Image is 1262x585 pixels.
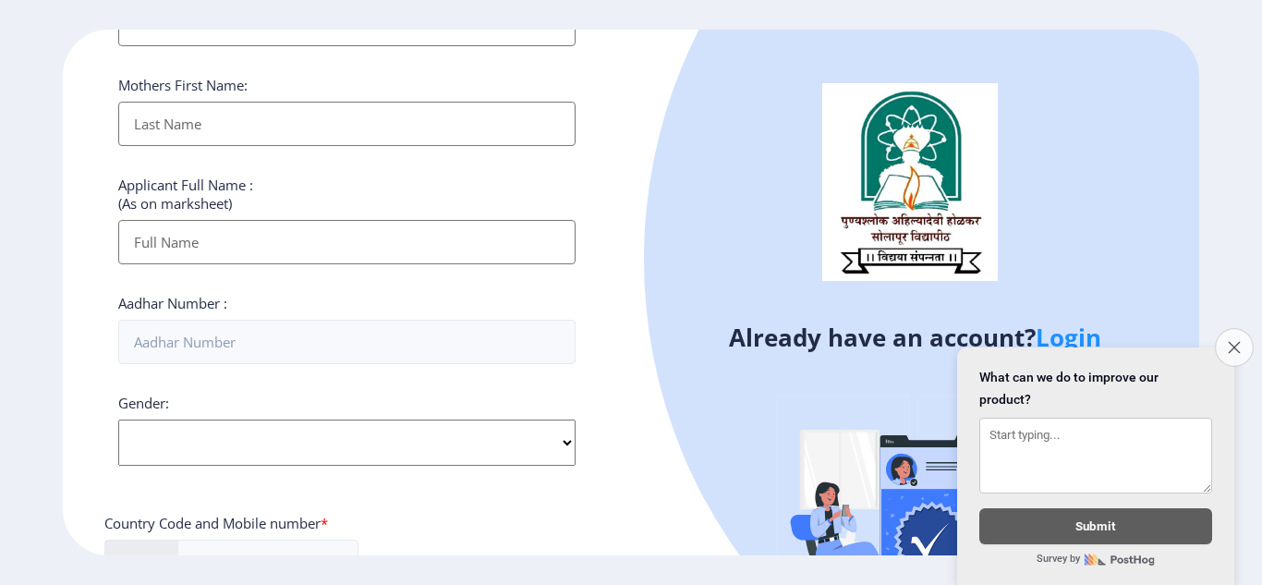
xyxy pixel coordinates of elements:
input: Last Name [118,102,576,146]
img: logo [822,83,998,281]
input: Aadhar Number [118,320,576,364]
label: Gender: [118,394,169,412]
div: +91 [137,554,162,572]
div: India (भारत): +91 [105,541,178,585]
a: Login [1036,321,1101,354]
label: Aadhar Number : [118,294,227,312]
label: Mothers First Name: [118,76,248,94]
label: Country Code and Mobile number [104,514,328,532]
h4: Already have an account? [645,323,1185,352]
input: Full Name [118,220,576,264]
label: Applicant Full Name : (As on marksheet) [118,176,253,213]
